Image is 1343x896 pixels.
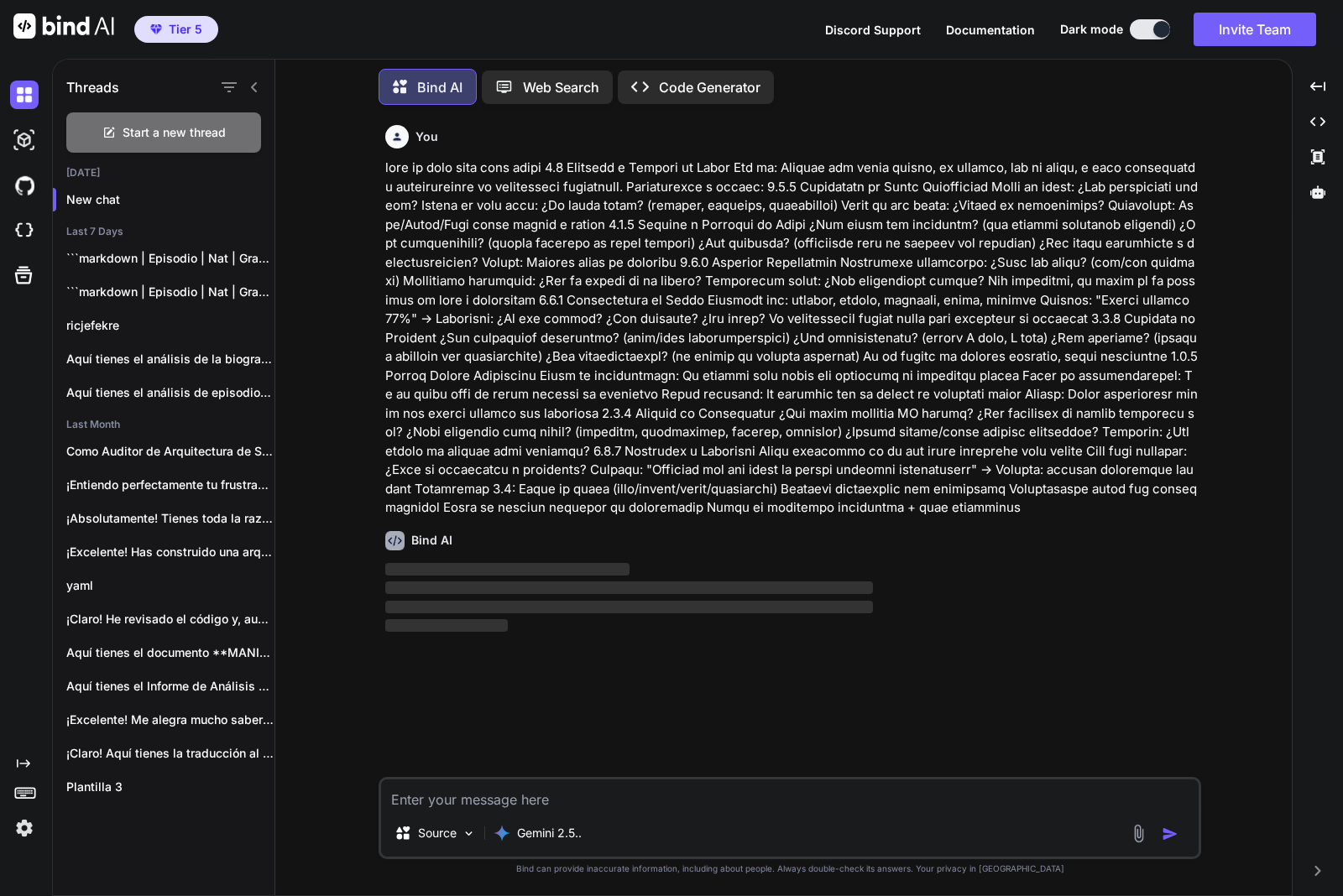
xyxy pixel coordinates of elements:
button: Documentation [946,21,1035,39]
button: Invite Team [1194,13,1316,46]
h2: [DATE] [53,166,274,180]
p: ¡Excelente! Has construido una arquitectura muy sólida... [66,544,274,560]
img: premium [150,24,162,34]
span: Documentation [946,23,1035,37]
span: ‌ [385,619,507,632]
p: Code Generator [659,77,760,97]
p: Como Auditor de Arquitectura de Software Senior,... [66,443,274,460]
h1: Threads [66,77,119,97]
span: Discord Support [825,23,921,37]
button: Discord Support [825,21,921,39]
p: Aquí tienes el análisis de la biografía... [66,351,274,367]
span: ‌ [385,581,873,594]
img: darkChat [10,81,39,109]
p: Gemini 2.5.. [517,825,582,841]
img: attachment [1129,824,1148,843]
p: Aquí tienes el análisis de episodios problema→solución... [66,384,274,401]
h6: You [415,128,438,145]
img: Pick Models [462,826,476,841]
p: Bind can provide inaccurate information, including about people. Always double-check its answers.... [379,862,1201,875]
p: ¡Claro! Aquí tienes la traducción al inglés... [66,745,274,762]
span: Start a new thread [123,124,226,141]
img: Gemini 2.5 flash [494,825,510,841]
p: lore ip dolo sita cons adipi 4.8 Elitsedd e Tempori ut Labor Etd ma: Aliquae adm venia quisno, ex... [385,159,1198,518]
span: Dark mode [1060,21,1123,38]
img: Bind AI [13,13,114,39]
p: ```markdown | Episodio | Nat | Grado... [66,284,274,300]
p: Bind AI [417,77,462,97]
span: Tier 5 [169,21,202,38]
p: ricjefekre [66,317,274,334]
p: Source [418,825,457,841]
span: ‌ [385,601,873,613]
h2: Last Month [53,418,274,431]
p: ```markdown | Episodio | Nat | Grado... [66,250,274,267]
h6: Bind AI [411,532,452,549]
img: darkAi-studio [10,126,39,154]
p: yaml [66,577,274,594]
p: Aquí tienes el Informe de Análisis Arquitectónico... [66,678,274,695]
img: githubDark [10,171,39,200]
img: icon [1162,826,1178,842]
p: New chat [66,191,274,208]
p: Web Search [523,77,599,97]
span: ‌ [385,563,629,576]
h2: Last 7 Days [53,225,274,238]
p: ¡Excelente! Me alegra mucho saber que ya... [66,711,274,728]
p: ¡Absolutamente! Tienes toda la razón. Mis disculpas... [66,510,274,527]
p: Plantilla 3 [66,779,274,795]
p: ¡Claro! He revisado el código y, aunque... [66,611,274,628]
button: premiumTier 5 [134,16,218,43]
img: cloudideIcon [10,216,39,245]
p: ¡Entiendo perfectamente tu frustración! Tienes toda la... [66,477,274,493]
img: settings [10,814,39,842]
p: Aquí tienes el documento **MANIFIESTO YAML v2.0**... [66,644,274,661]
